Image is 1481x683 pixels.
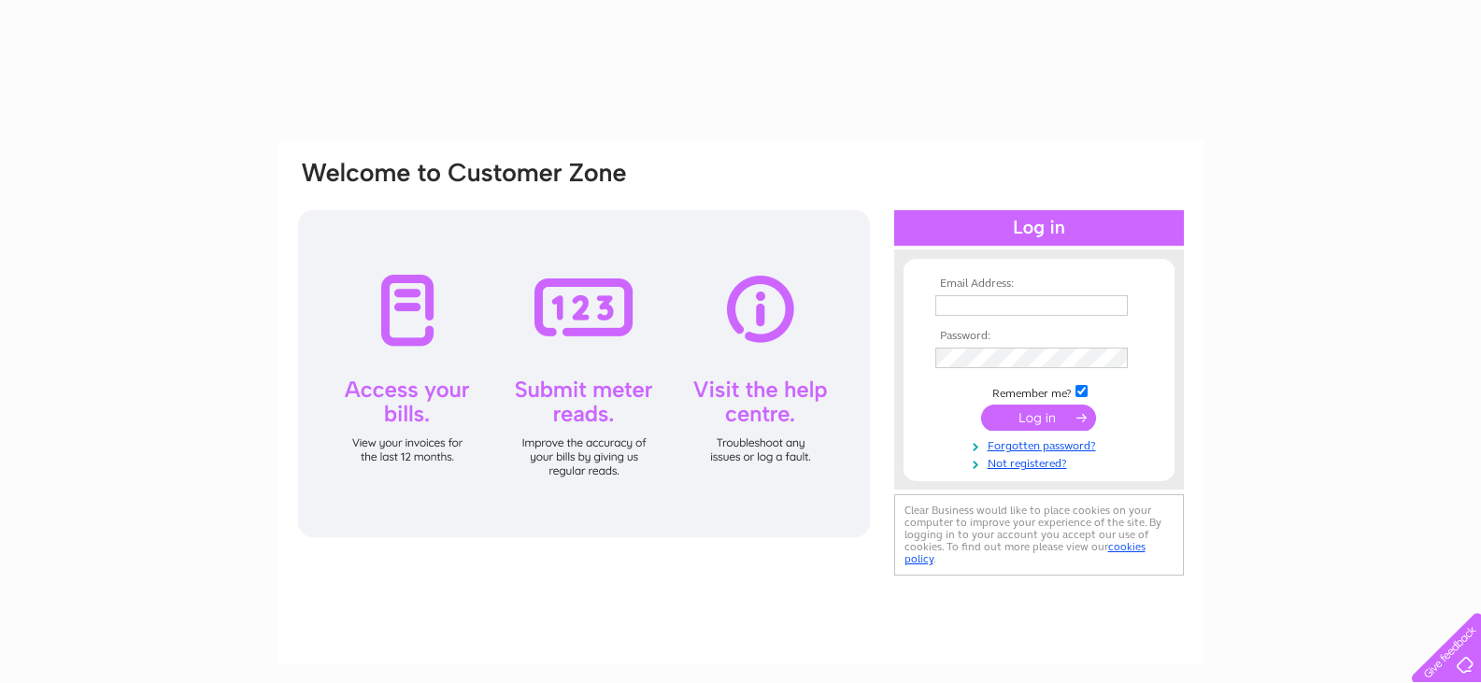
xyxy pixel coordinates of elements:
th: Password: [931,330,1147,343]
a: Not registered? [935,453,1147,471]
a: Forgotten password? [935,435,1147,453]
td: Remember me? [931,382,1147,401]
th: Email Address: [931,277,1147,291]
a: cookies policy [904,540,1146,565]
input: Submit [981,405,1096,431]
div: Clear Business would like to place cookies on your computer to improve your experience of the sit... [894,494,1184,576]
